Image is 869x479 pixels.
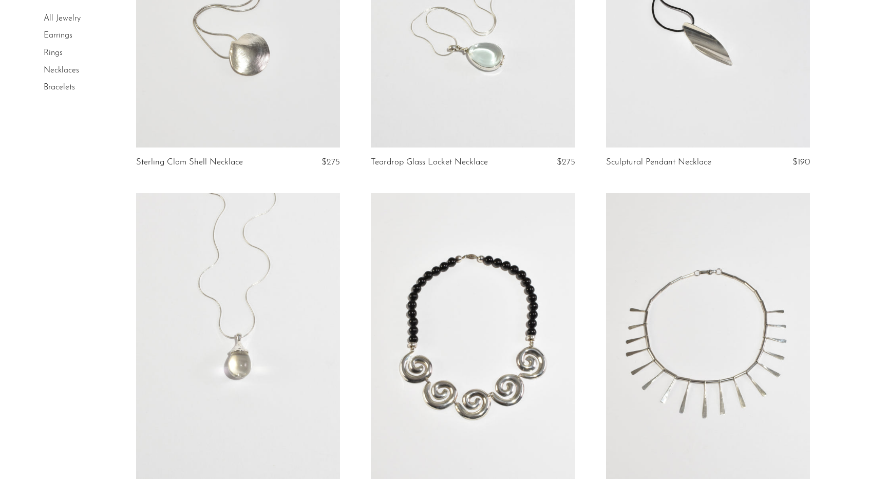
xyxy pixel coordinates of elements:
[792,158,810,167] span: $190
[136,158,243,167] a: Sterling Clam Shell Necklace
[371,158,488,167] a: Teardrop Glass Locket Necklace
[44,49,63,57] a: Rings
[606,158,711,167] a: Sculptural Pendant Necklace
[44,66,79,75] a: Necklaces
[44,83,75,91] a: Bracelets
[322,158,340,167] span: $275
[44,32,72,40] a: Earrings
[557,158,575,167] span: $275
[44,14,81,23] a: All Jewelry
